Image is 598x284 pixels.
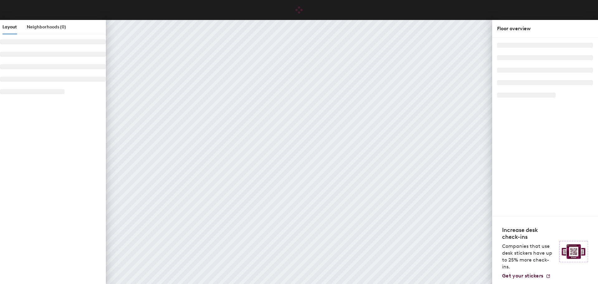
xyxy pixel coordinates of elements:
p: Companies that use desk stickers have up to 25% more check-ins. [502,243,556,270]
img: Sticker logo [559,241,588,262]
a: Get your stickers [502,273,551,279]
span: Neighborhoods (0) [27,24,66,30]
div: Floor overview [497,25,593,32]
span: Get your stickers [502,273,543,279]
span: Layout [2,24,17,30]
h4: Increase desk check-ins [502,227,556,240]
